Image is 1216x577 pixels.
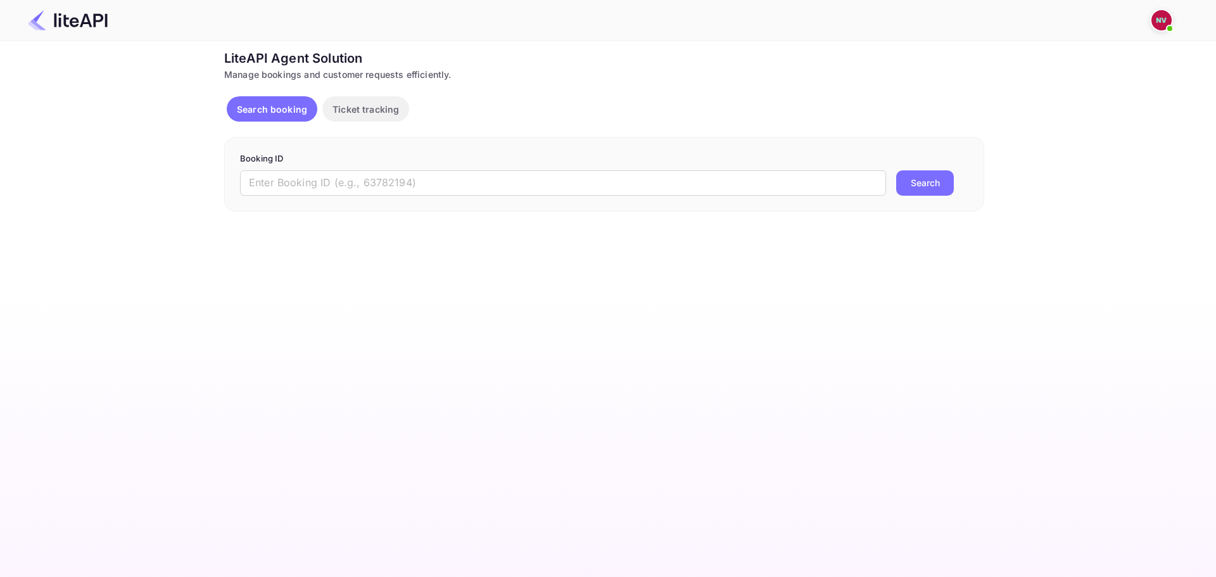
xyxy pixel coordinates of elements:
[237,103,307,116] p: Search booking
[1151,10,1172,30] img: Nicholas Valbusa
[240,170,886,196] input: Enter Booking ID (e.g., 63782194)
[28,10,108,30] img: LiteAPI Logo
[332,103,399,116] p: Ticket tracking
[240,153,968,165] p: Booking ID
[224,68,984,81] div: Manage bookings and customer requests efficiently.
[896,170,954,196] button: Search
[224,49,984,68] div: LiteAPI Agent Solution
